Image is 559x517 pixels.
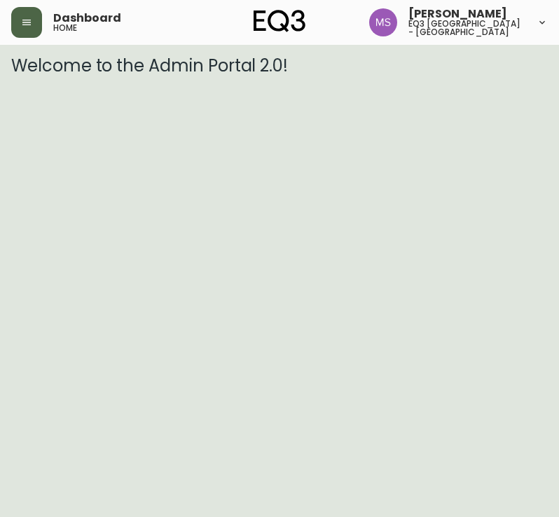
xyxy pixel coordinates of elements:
[408,8,507,20] span: [PERSON_NAME]
[11,56,548,76] h3: Welcome to the Admin Portal 2.0!
[53,13,121,24] span: Dashboard
[408,20,525,36] h5: eq3 [GEOGRAPHIC_DATA] - [GEOGRAPHIC_DATA]
[369,8,397,36] img: 1b6e43211f6f3cc0b0729c9049b8e7af
[254,10,305,32] img: logo
[53,24,77,32] h5: home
